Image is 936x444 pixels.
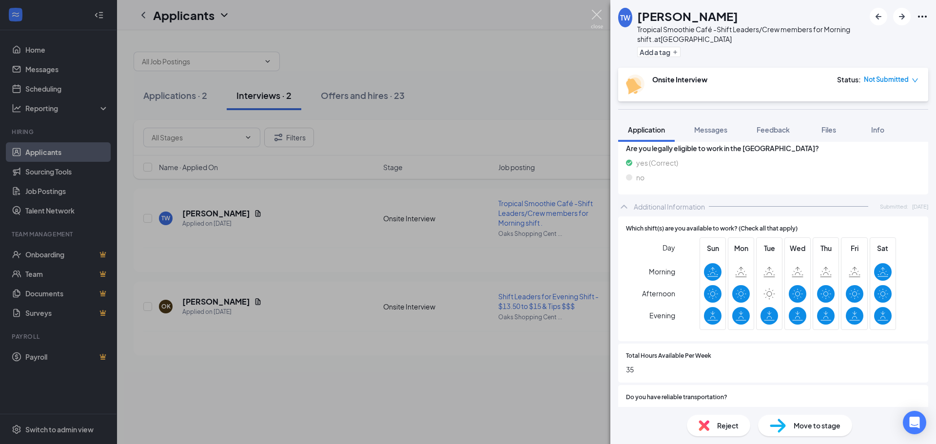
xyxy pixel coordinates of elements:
[626,351,711,361] span: Total Hours Available Per Week
[694,125,727,134] span: Messages
[637,47,681,57] button: PlusAdd a tag
[636,157,678,168] span: yes (Correct)
[620,13,630,22] div: TW
[626,364,920,375] span: 35
[871,125,884,134] span: Info
[916,11,928,22] svg: Ellipses
[649,307,675,324] span: Evening
[652,75,707,84] b: Onsite Interview
[794,420,840,431] span: Move to stage
[637,406,648,417] span: Yes
[864,75,909,84] span: Not Submitted
[912,202,928,211] span: [DATE]
[626,143,920,154] span: Are you legally eligible to work in the [GEOGRAPHIC_DATA]?
[757,125,790,134] span: Feedback
[636,172,644,183] span: no
[732,243,750,253] span: Mon
[634,202,705,212] div: Additional Information
[760,243,778,253] span: Tue
[628,125,665,134] span: Application
[618,201,630,212] svg: ChevronUp
[789,243,806,253] span: Wed
[717,420,739,431] span: Reject
[821,125,836,134] span: Files
[649,263,675,280] span: Morning
[704,243,721,253] span: Sun
[873,11,884,22] svg: ArrowLeftNew
[870,8,887,25] button: ArrowLeftNew
[672,49,678,55] svg: Plus
[896,11,908,22] svg: ArrowRight
[903,411,926,434] div: Open Intercom Messenger
[626,393,727,402] span: Do you have reliable transportation?
[626,224,798,233] span: Which shift(s) are you available to work? (Check all that apply)
[637,24,865,44] div: Tropical Smoothie Café -Shift Leaders/Crew members for Morning shift . at [GEOGRAPHIC_DATA]
[846,243,863,253] span: Fri
[637,8,738,24] h1: [PERSON_NAME]
[663,242,675,253] span: Day
[817,243,835,253] span: Thu
[893,8,911,25] button: ArrowRight
[874,243,892,253] span: Sat
[642,285,675,302] span: Afternoon
[880,202,908,211] span: Submitted:
[912,77,918,84] span: down
[837,75,861,84] div: Status :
